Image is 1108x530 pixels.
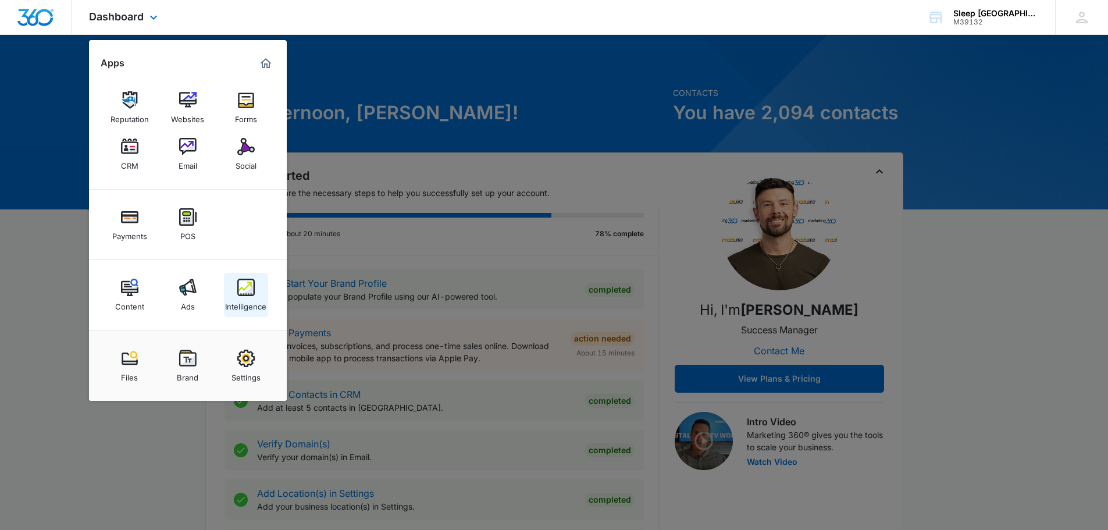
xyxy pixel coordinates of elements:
a: POS [166,202,210,247]
div: Ads [181,296,195,311]
a: Content [108,273,152,317]
a: Ads [166,273,210,317]
a: CRM [108,132,152,176]
a: Email [166,132,210,176]
a: Forms [224,86,268,130]
div: Settings [231,367,261,382]
div: Brand [177,367,198,382]
span: Dashboard [89,10,144,23]
a: Files [108,344,152,388]
div: Social [236,155,256,170]
a: Reputation [108,86,152,130]
div: CRM [121,155,138,170]
a: Brand [166,344,210,388]
h2: Apps [101,58,124,69]
div: Reputation [111,109,149,124]
div: account id [953,18,1038,26]
div: POS [180,226,195,241]
div: Payments [112,226,147,241]
div: Websites [171,109,204,124]
div: Email [179,155,197,170]
div: account name [953,9,1038,18]
div: Files [121,367,138,382]
a: Intelligence [224,273,268,317]
div: Content [115,296,144,311]
a: Settings [224,344,268,388]
div: Forms [235,109,257,124]
a: Marketing 360® Dashboard [256,54,275,73]
a: Websites [166,86,210,130]
div: Intelligence [225,296,266,311]
a: Payments [108,202,152,247]
a: Social [224,132,268,176]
